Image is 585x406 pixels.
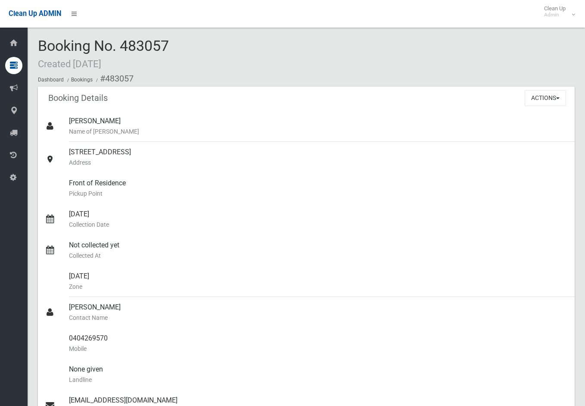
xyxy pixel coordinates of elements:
[69,173,568,204] div: Front of Residence
[69,297,568,328] div: [PERSON_NAME]
[69,359,568,390] div: None given
[544,12,566,18] small: Admin
[38,58,101,69] small: Created [DATE]
[38,77,64,83] a: Dashboard
[38,37,169,71] span: Booking No. 483057
[38,90,118,106] header: Booking Details
[69,312,568,323] small: Contact Name
[69,204,568,235] div: [DATE]
[69,219,568,230] small: Collection Date
[69,188,568,199] small: Pickup Point
[540,5,574,18] span: Clean Up
[69,281,568,292] small: Zone
[69,250,568,261] small: Collected At
[69,157,568,168] small: Address
[9,9,61,18] span: Clean Up ADMIN
[69,328,568,359] div: 0404269570
[69,344,568,354] small: Mobile
[71,77,93,83] a: Bookings
[69,375,568,385] small: Landline
[69,111,568,142] div: [PERSON_NAME]
[69,235,568,266] div: Not collected yet
[69,142,568,173] div: [STREET_ADDRESS]
[94,71,134,87] li: #483057
[69,126,568,137] small: Name of [PERSON_NAME]
[69,266,568,297] div: [DATE]
[525,90,566,106] button: Actions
